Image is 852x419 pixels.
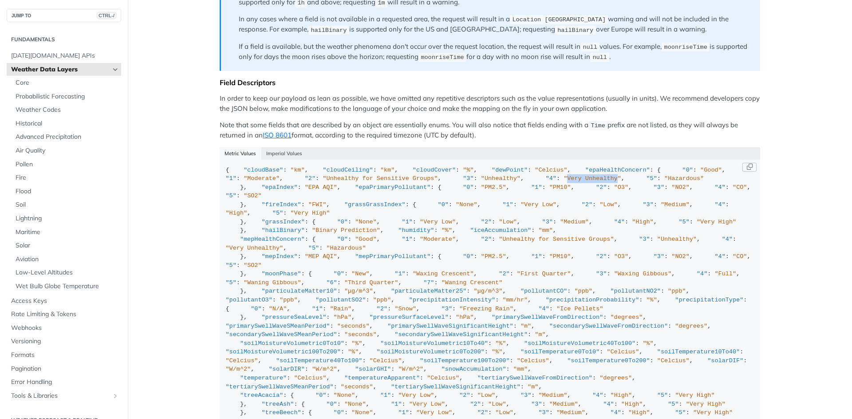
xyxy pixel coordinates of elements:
[380,392,391,399] span: "1"
[664,44,707,51] span: moonriseTime
[226,175,237,182] span: "1"
[11,185,121,198] a: Flood
[240,340,344,347] span: "soilMoistureVolumetric0To10"
[312,366,337,372] span: "W/m^2"
[240,392,283,399] span: "treeAcacia"
[7,49,121,63] a: [DATE][DOMAIN_NAME] APIs
[305,175,316,182] span: "2"
[326,401,337,407] span: "0"
[686,401,726,407] span: "Very High"
[262,409,301,416] span: "treeBeech"
[316,392,326,399] span: "0"
[647,297,657,303] span: "%"
[647,175,657,182] span: "5"
[16,282,119,291] span: Wet Bulb Globe Temperature
[398,366,423,372] span: "W/m^2"
[600,375,632,381] span: "degrees"
[16,255,119,264] span: Aviation
[323,175,438,182] span: "Unhealthy for Sensitive Groups"
[7,35,121,43] h2: Fundamentals
[341,384,373,390] span: "seconds"
[668,288,686,294] span: "ppb"
[240,236,305,243] span: "mepHealthConcern"
[715,253,726,260] span: "4"
[11,158,121,171] a: Pollen
[370,314,449,321] span: "pressureSurfaceLevel"
[495,340,506,347] span: "%"
[226,192,237,199] span: "5"
[11,239,121,252] a: Solar
[16,228,119,237] span: Maritime
[351,409,373,416] span: "None"
[560,219,589,225] span: "Medium"
[262,201,301,208] span: "fireIndex"
[549,184,571,191] span: "PM10"
[675,323,707,329] span: "degrees"
[394,305,416,312] span: "Snow"
[456,201,477,208] span: "None"
[11,171,121,184] a: Fire
[546,297,639,303] span: "precipitationProbability"
[463,175,473,182] span: "3"
[344,201,406,208] span: "grassGrassIndex"
[11,51,119,60] span: [DATE][DOMAIN_NAME] APIs
[643,201,653,208] span: "3"
[538,305,549,312] span: "4"
[355,219,377,225] span: "None"
[420,357,510,364] span: "soilTemperature100To200"
[535,167,567,173] span: "Celcius"
[668,401,678,407] span: "5"
[305,253,337,260] span: "MEP AQI"
[521,288,567,294] span: "pollutantCO"
[11,212,121,225] a: Lightning
[377,349,485,355] span: "soilMoistureVolumetric0To200"
[521,323,531,329] span: "m"
[308,245,319,251] span: "5"
[355,253,430,260] span: "mepPrimaryPollutant"
[244,192,262,199] span: "SO2"
[7,308,121,321] a: Rate Limiting & Tokens
[413,270,474,277] span: "Waxing Crescent"
[97,12,116,19] span: CTRL-/
[421,54,464,61] span: moonriseTime
[220,94,760,114] p: In order to keep our payload as lean as possible, we have omitted any repetitive descriptors such...
[438,201,449,208] span: "0"
[459,392,470,399] span: "2"
[355,236,377,243] span: "Good"
[11,253,121,266] a: Aviation
[521,349,600,355] span: "soilTemperature0To10"
[262,288,337,294] span: "particulateMatter10"
[7,294,121,308] a: Access Keys
[707,357,743,364] span: "solarDIF"
[16,173,119,182] span: Fire
[564,175,621,182] span: "Very Unhealthy"
[316,297,366,303] span: "pollutantSO2"
[499,236,614,243] span: "Unhealthy for Sensitive Groups"
[391,288,466,294] span: "particulateMatter25"
[7,335,121,348] a: Versioning
[682,167,693,173] span: "0"
[632,219,654,225] span: "High"
[664,175,704,182] span: "Hazardous"
[344,288,373,294] span: "μg/m^3"
[226,297,272,303] span: "pollutantO3"
[420,219,456,225] span: "Very Low"
[355,184,430,191] span: "epaPrimaryPollutant"
[528,384,538,390] span: "m"
[442,227,452,234] span: "%"
[337,323,370,329] span: "seconds"
[546,175,556,182] span: "4"
[11,378,119,387] span: Error Handling
[11,351,119,360] span: Formats
[11,364,119,373] span: Pagination
[596,184,607,191] span: "2"
[591,122,605,129] span: Time
[549,401,578,407] span: "Medium"
[614,270,672,277] span: "Waxing Gibbous"
[262,253,298,260] span: "mepIndex"
[344,375,420,381] span: "temperatureApparent"
[512,16,606,23] span: Location [GEOGRAPHIC_DATA]
[226,349,341,355] span: "soilMoistureVolumetric100To200"
[11,324,119,333] span: Webhooks
[463,167,473,173] span: "%"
